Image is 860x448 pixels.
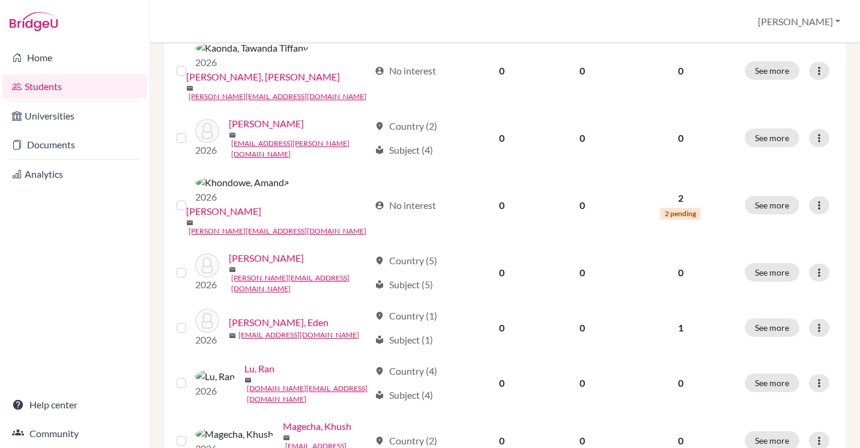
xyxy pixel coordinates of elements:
[229,266,236,273] span: mail
[186,204,261,219] a: [PERSON_NAME]
[745,61,799,80] button: See more
[195,277,219,292] p: 2026
[375,64,436,78] div: No interest
[541,32,624,109] td: 0
[195,369,235,384] img: Lu, Ran
[752,10,846,33] button: [PERSON_NAME]
[631,321,730,335] p: 1
[229,117,304,131] a: [PERSON_NAME]
[745,263,799,282] button: See more
[186,219,193,226] span: mail
[541,354,624,412] td: 0
[462,244,541,301] td: 0
[631,434,730,448] p: 0
[745,318,799,337] button: See more
[195,175,289,190] img: Khondowe, Amanda
[186,70,340,84] a: [PERSON_NAME], [PERSON_NAME]
[375,66,384,76] span: account_circle
[10,12,58,31] img: Bridge-U
[375,388,433,402] div: Subject (4)
[189,91,366,102] a: [PERSON_NAME][EMAIL_ADDRESS][DOMAIN_NAME]
[283,419,351,434] a: Magecha, Khush
[375,198,436,213] div: No interest
[631,191,730,205] p: 2
[229,132,236,139] span: mail
[375,335,384,345] span: local_library
[541,109,624,167] td: 0
[229,315,329,330] a: [PERSON_NAME], Eden
[244,377,252,384] span: mail
[195,119,219,143] img: Kasmani, Fatima
[375,277,433,292] div: Subject (5)
[195,384,235,398] p: 2026
[631,265,730,280] p: 0
[660,208,701,220] span: 2 pending
[195,333,219,347] p: 2026
[541,301,624,354] td: 0
[745,196,799,214] button: See more
[2,133,147,157] a: Documents
[375,436,384,446] span: location_on
[2,393,147,417] a: Help center
[541,244,624,301] td: 0
[2,162,147,186] a: Analytics
[375,119,437,133] div: Country (2)
[2,74,147,98] a: Students
[195,427,273,441] img: Magecha, Khush
[231,273,369,294] a: [PERSON_NAME][EMAIL_ADDRESS][DOMAIN_NAME]
[541,167,624,244] td: 0
[745,129,799,147] button: See more
[195,309,219,333] img: Lee Hughes, Eden
[375,366,384,376] span: location_on
[462,301,541,354] td: 0
[375,253,437,268] div: Country (5)
[631,376,730,390] p: 0
[631,131,730,145] p: 0
[244,362,274,376] a: Lu, Ran
[375,143,433,157] div: Subject (4)
[375,311,384,321] span: location_on
[283,434,290,441] span: mail
[631,64,730,78] p: 0
[462,109,541,167] td: 0
[195,143,219,157] p: 2026
[375,256,384,265] span: location_on
[247,383,369,405] a: [DOMAIN_NAME][EMAIL_ADDRESS][DOMAIN_NAME]
[375,364,437,378] div: Country (4)
[375,333,433,347] div: Subject (1)
[195,253,219,277] img: Kumar, Vanshika
[2,104,147,128] a: Universities
[375,390,384,400] span: local_library
[462,32,541,109] td: 0
[375,280,384,289] span: local_library
[195,41,308,55] img: Kaonda, Tawanda Tiffany
[375,434,437,448] div: Country (2)
[229,332,236,339] span: mail
[231,138,369,160] a: [EMAIL_ADDRESS][PERSON_NAME][DOMAIN_NAME]
[195,190,289,204] p: 2026
[2,422,147,446] a: Community
[2,46,147,70] a: Home
[745,374,799,392] button: See more
[238,330,359,341] a: [EMAIL_ADDRESS][DOMAIN_NAME]
[462,354,541,412] td: 0
[229,251,304,265] a: [PERSON_NAME]
[375,201,384,210] span: account_circle
[375,309,437,323] div: Country (1)
[375,121,384,131] span: location_on
[462,167,541,244] td: 0
[186,85,193,92] span: mail
[195,55,308,70] p: 2026
[189,226,366,237] a: [PERSON_NAME][EMAIL_ADDRESS][DOMAIN_NAME]
[375,145,384,155] span: local_library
